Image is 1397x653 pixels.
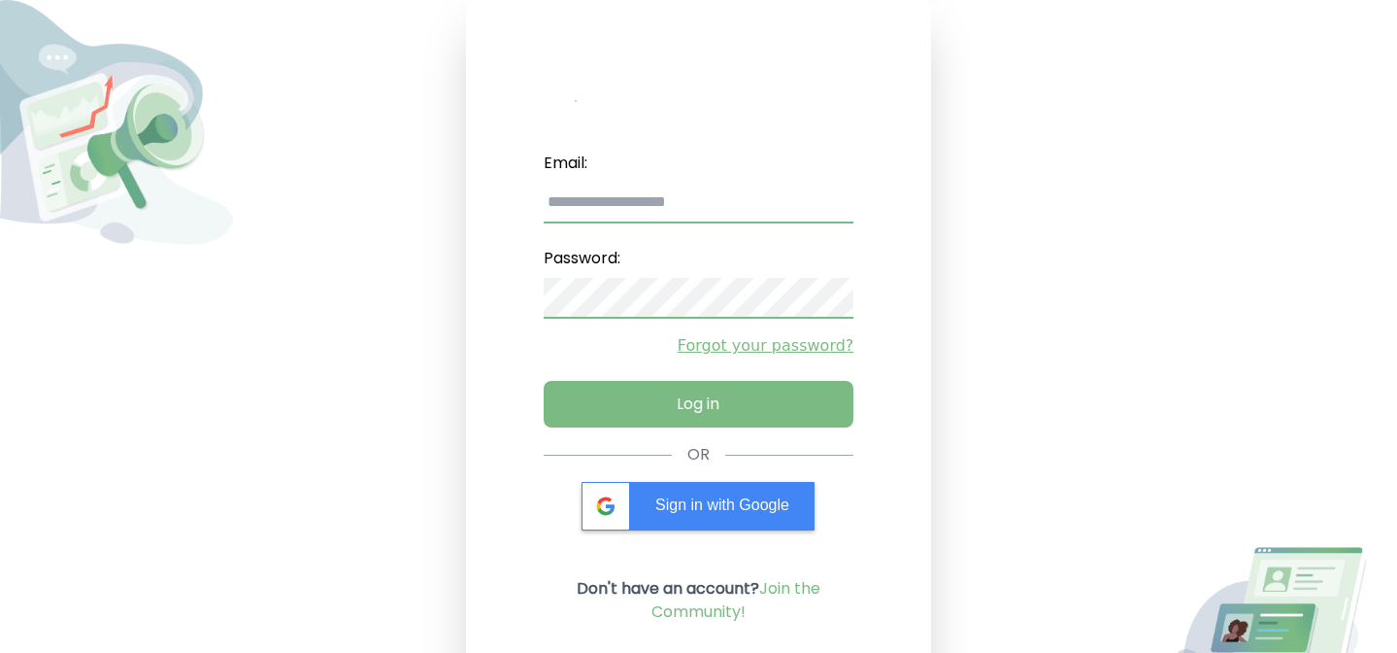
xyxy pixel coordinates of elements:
[655,497,789,513] span: Sign in with Google
[687,443,710,466] div: OR
[544,577,854,624] p: Don't have an account?
[544,381,854,428] button: Log in
[544,144,854,183] label: Email:
[574,78,822,113] img: My Influency
[544,239,854,278] label: Password:
[582,482,815,531] div: Sign in with Google
[544,334,854,358] a: Forgot your password?
[651,577,820,623] a: Join the Community!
